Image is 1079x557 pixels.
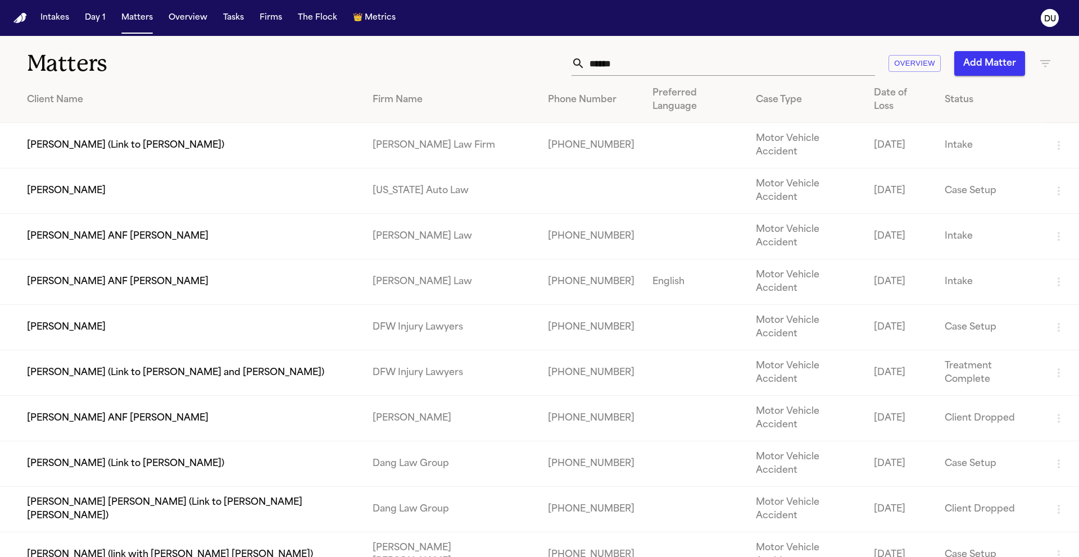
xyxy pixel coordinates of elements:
button: Matters [117,8,157,28]
td: [PERSON_NAME] Law Firm [364,123,539,168]
td: [PHONE_NUMBER] [539,441,643,487]
td: DFW Injury Lawyers [364,350,539,396]
td: Intake [936,123,1043,168]
td: Motor Vehicle Accident [747,396,865,441]
div: Status [945,93,1034,107]
td: Motor Vehicle Accident [747,168,865,214]
td: Intake [936,214,1043,259]
button: Day 1 [80,8,110,28]
td: DFW Injury Lawyers [364,305,539,350]
td: [DATE] [865,441,935,487]
div: Preferred Language [652,86,738,113]
img: Finch Logo [13,13,27,24]
td: Motor Vehicle Accident [747,350,865,396]
div: Case Type [756,93,856,107]
td: Motor Vehicle Accident [747,259,865,305]
td: Dang Law Group [364,487,539,532]
button: Firms [255,8,287,28]
td: Motor Vehicle Accident [747,487,865,532]
td: Client Dropped [936,396,1043,441]
td: Motor Vehicle Accident [747,214,865,259]
button: Overview [888,55,941,72]
td: [PHONE_NUMBER] [539,396,643,441]
td: Case Setup [936,305,1043,350]
td: Intake [936,259,1043,305]
td: [PERSON_NAME] Law [364,259,539,305]
td: [PHONE_NUMBER] [539,259,643,305]
td: [DATE] [865,487,935,532]
td: [DATE] [865,350,935,396]
td: [DATE] [865,168,935,214]
td: [PHONE_NUMBER] [539,487,643,532]
div: Phone Number [548,93,634,107]
td: English [643,259,747,305]
td: [PHONE_NUMBER] [539,305,643,350]
td: [PERSON_NAME] Law [364,214,539,259]
td: [US_STATE] Auto Law [364,168,539,214]
td: [PERSON_NAME] [364,396,539,441]
td: [DATE] [865,123,935,168]
td: [PHONE_NUMBER] [539,123,643,168]
div: Client Name [27,93,355,107]
td: [PHONE_NUMBER] [539,214,643,259]
td: Treatment Complete [936,350,1043,396]
a: Home [13,13,27,24]
td: Case Setup [936,168,1043,214]
td: [PHONE_NUMBER] [539,350,643,396]
button: Tasks [219,8,248,28]
td: Motor Vehicle Accident [747,123,865,168]
td: Motor Vehicle Accident [747,441,865,487]
td: [DATE] [865,259,935,305]
button: Overview [164,8,212,28]
button: crownMetrics [348,8,400,28]
td: Client Dropped [936,487,1043,532]
button: Add Matter [954,51,1025,76]
td: Dang Law Group [364,441,539,487]
div: Firm Name [373,93,530,107]
div: Date of Loss [874,86,926,113]
td: [DATE] [865,214,935,259]
td: Case Setup [936,441,1043,487]
button: The Flock [293,8,342,28]
td: Motor Vehicle Accident [747,305,865,350]
td: [DATE] [865,396,935,441]
h1: Matters [27,49,325,77]
button: Intakes [36,8,74,28]
td: [DATE] [865,305,935,350]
